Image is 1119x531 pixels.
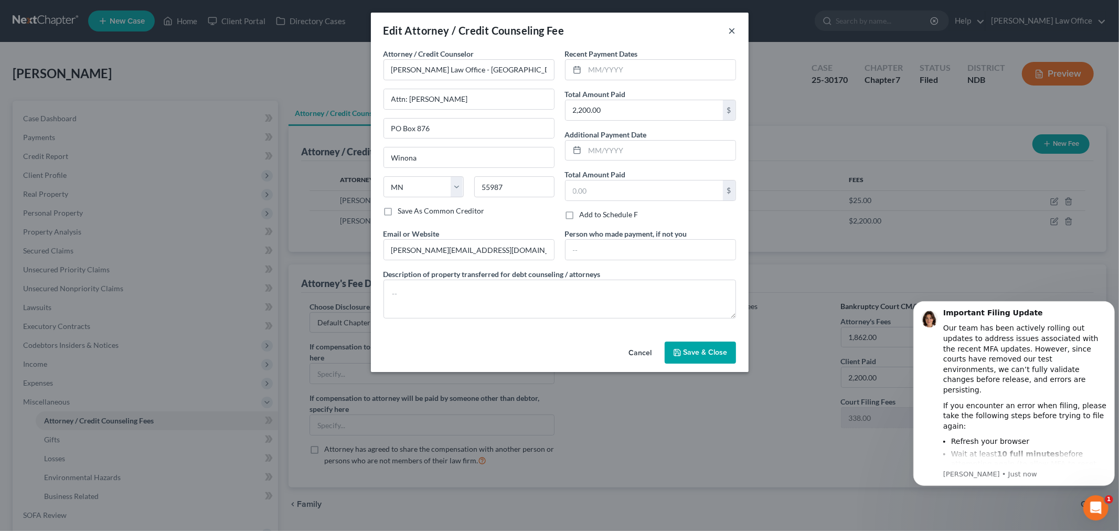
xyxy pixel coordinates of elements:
span: Attorney / Credit Counselor [383,49,474,58]
label: Total Amount Paid [565,89,626,100]
span: Attorney / Credit Counseling Fee [405,24,564,37]
label: Email or Website [383,228,440,239]
span: 1 [1105,495,1113,504]
input: -- [384,240,554,260]
iframe: Intercom notifications message [909,288,1119,526]
input: -- [566,240,736,260]
input: Apt, Suite, etc... [384,119,554,139]
label: Total Amount Paid [565,169,626,180]
label: Person who made payment, if not you [565,228,687,239]
button: Cancel [621,343,660,364]
label: Additional Payment Date [565,129,647,140]
button: Save & Close [665,342,736,364]
input: 0.00 [566,180,723,200]
label: Description of property transferred for debt counseling / attorneys [383,269,601,280]
button: × [729,24,736,37]
input: Enter zip... [474,176,555,197]
label: Save As Common Creditor [398,206,485,216]
div: $ [723,180,736,200]
input: 0.00 [566,100,723,120]
input: Search creditor by name... [383,59,555,80]
input: Enter city... [384,147,554,167]
input: Enter address... [384,89,554,109]
span: Edit [383,24,403,37]
input: MM/YYYY [585,141,736,161]
iframe: Intercom live chat [1083,495,1109,521]
input: MM/YYYY [585,60,736,80]
span: Save & Close [684,348,728,357]
div: $ [723,100,736,120]
label: Recent Payment Dates [565,48,638,59]
label: Add to Schedule F [580,209,638,220]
